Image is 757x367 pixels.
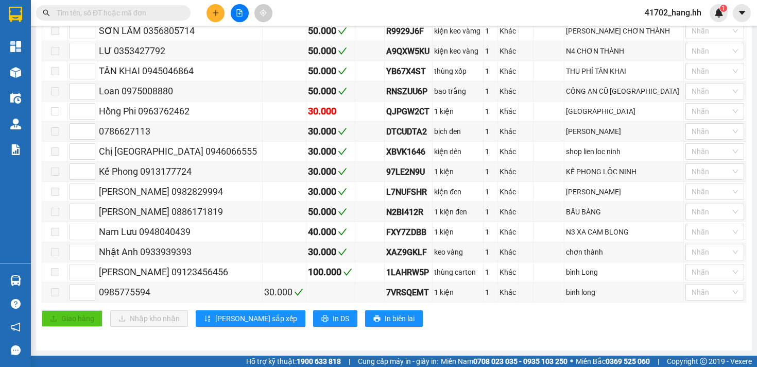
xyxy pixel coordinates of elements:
[434,166,481,177] div: 1 kiện
[385,21,433,41] td: R9929J6F
[99,84,261,98] div: Loan 0975008880
[737,8,747,18] span: caret-down
[570,359,573,363] span: ⚪️
[434,25,481,37] div: kiện keo vàmg
[308,144,353,159] div: 30.000
[308,265,353,279] div: 100.000
[338,167,347,176] span: check
[386,266,431,279] div: 1LAHRW5P
[349,356,350,367] span: |
[500,146,517,157] div: Khác
[338,46,347,56] span: check
[386,105,431,118] div: QJPGW2CT
[500,65,517,77] div: Khác
[500,126,517,137] div: Khác
[434,186,481,197] div: kiện đen
[308,84,353,98] div: 50.000
[386,85,431,98] div: RNSZUU6P
[385,122,433,142] td: DTCUDTA2
[236,9,243,16] span: file-add
[110,310,188,327] button: downloadNhập kho nhận
[207,4,225,22] button: plus
[57,7,178,19] input: Tìm tên, số ĐT hoặc mã đơn
[385,162,433,182] td: 97LE2N9U
[441,356,567,367] span: Miền Nam
[308,185,353,199] div: 30.000
[385,242,433,262] td: XAZ9GKLF
[566,25,682,37] div: [PERSON_NAME] CHƠN THÀNH
[99,124,261,139] div: 0786627113
[99,104,261,119] div: Hồng Phi 0963762462
[386,226,431,239] div: FXY7ZDBB
[215,313,297,324] span: [PERSON_NAME] sắp xếp
[99,64,261,78] div: TÂN KHAI 0945046864
[714,8,724,18] img: icon-new-feature
[386,145,431,158] div: XBVK1646
[338,127,347,136] span: check
[500,86,517,97] div: Khác
[566,86,682,97] div: CÔNG AN CŨ [GEOGRAPHIC_DATA]
[308,164,353,179] div: 30.000
[338,247,347,257] span: check
[485,246,496,258] div: 1
[11,322,21,332] span: notification
[500,287,517,298] div: Khác
[11,299,21,309] span: question-circle
[260,9,267,16] span: aim
[254,4,272,22] button: aim
[485,166,496,177] div: 1
[434,287,481,298] div: 1 kiện
[385,282,433,303] td: 7VRSQEMT
[386,165,431,178] div: 97LE2N9U
[500,45,517,57] div: Khác
[10,144,21,155] img: solution-icon
[721,5,725,12] span: 1
[485,86,496,97] div: 1
[385,202,433,222] td: N2BI412R
[10,93,21,104] img: warehouse-icon
[11,345,21,355] span: message
[99,225,261,239] div: Nam Lưu 0948040439
[99,144,261,159] div: Chị [GEOGRAPHIC_DATA] 0946066555
[386,286,431,299] div: 7VRSQEMT
[500,186,517,197] div: Khác
[485,226,496,238] div: 1
[606,357,650,365] strong: 0369 525 060
[385,61,433,81] td: YB67X4ST
[434,86,481,97] div: bao trắng
[485,65,496,77] div: 1
[434,106,481,117] div: 1 kiện
[196,310,305,327] button: sort-ascending[PERSON_NAME] sắp xếp
[566,146,682,157] div: shop lien loc ninh
[313,310,357,327] button: printerIn DS
[308,124,353,139] div: 30.000
[212,9,219,16] span: plus
[338,227,347,237] span: check
[365,310,423,327] button: printerIn biên lai
[500,206,517,218] div: Khác
[500,166,517,177] div: Khác
[385,222,433,242] td: FXY7ZDBB
[99,285,261,299] div: 0985775594
[338,187,347,196] span: check
[308,104,353,119] div: 30.000
[434,45,481,57] div: kiện keo vàng
[231,4,249,22] button: file-add
[10,119,21,129] img: warehouse-icon
[700,358,707,365] span: copyright
[204,315,211,323] span: sort-ascending
[566,226,682,238] div: N3 XA CAM BLONG
[321,315,329,323] span: printer
[43,9,50,16] span: search
[99,44,261,58] div: LƯ 0353427792
[473,357,567,365] strong: 0708 023 035 - 0935 103 250
[434,65,481,77] div: thùng xốp
[308,64,353,78] div: 50.000
[297,357,341,365] strong: 1900 633 818
[385,41,433,61] td: A9QXW5KU
[485,45,496,57] div: 1
[500,266,517,278] div: Khác
[338,66,347,76] span: check
[338,147,347,156] span: check
[99,185,261,199] div: [PERSON_NAME] 0982829994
